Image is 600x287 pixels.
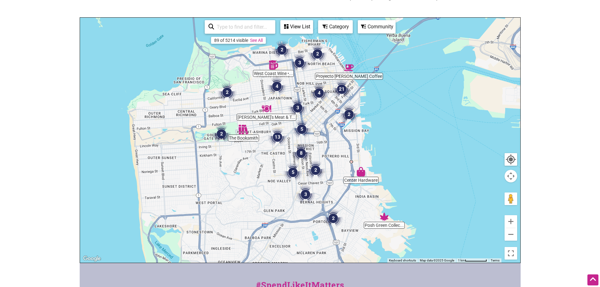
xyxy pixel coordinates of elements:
[265,74,289,98] div: 4
[321,206,345,230] div: 2
[304,158,328,182] div: 2
[306,42,329,66] div: 2
[505,228,517,241] button: Zoom out
[354,164,368,179] div: Center Hardware
[420,259,454,262] span: Map data ©2025 Google
[307,81,331,105] div: 4
[358,20,396,33] div: Filter by Community
[319,21,352,33] div: Category
[209,122,233,146] div: 2
[456,258,489,263] button: Map Scale: 1 km per 66 pixels
[491,259,500,262] a: Terms (opens in new tab)
[318,20,353,33] div: Filter by category
[294,182,317,206] div: 3
[266,125,289,149] div: 13
[290,117,314,141] div: 5
[236,122,251,137] div: The Booksmith
[250,38,263,43] a: See All
[214,38,248,43] div: 89 of 5214 visible
[281,21,312,33] div: View List
[330,77,354,101] div: 21
[266,58,281,72] div: West Coast Wine • Cheese
[82,255,102,263] img: Google
[205,20,275,34] div: Type to search and filter
[286,96,310,120] div: 3
[259,101,274,116] div: Brenda's Meat & Three
[214,21,271,33] input: Type to find and filter...
[504,247,517,260] button: Toggle fullscreen view
[280,20,313,34] div: See a list of the visible businesses
[358,21,395,33] div: Community
[337,102,361,126] div: 2
[270,38,294,62] div: 2
[505,215,517,228] button: Zoom in
[281,160,305,184] div: 5
[377,210,391,224] div: Posh Green Collective
[342,60,356,75] div: Proyecto Diaz Coffee
[389,258,416,263] button: Keyboard shortcuts
[458,259,465,262] span: 1 km
[289,141,313,165] div: 8
[505,192,517,205] button: Drag Pegman onto the map to open Street View
[505,153,517,166] button: Your Location
[587,274,598,285] div: Scroll Back to Top
[505,170,517,182] button: Map camera controls
[215,80,239,104] div: 2
[288,51,311,75] div: 3
[82,255,102,263] a: Open this area in Google Maps (opens a new window)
